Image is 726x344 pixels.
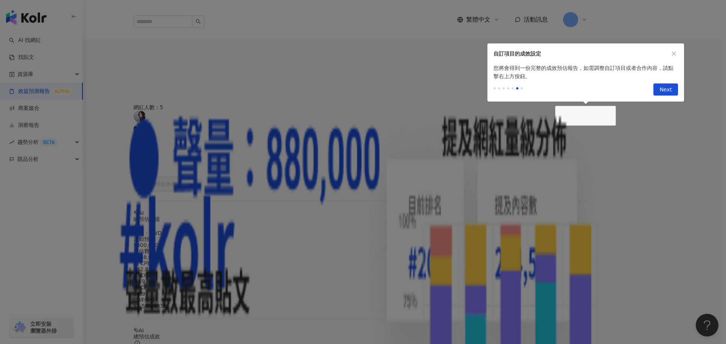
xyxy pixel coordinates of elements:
span: Next [659,84,672,96]
div: 您將會得到一份完整的成效預估報告，如需調整自訂項目或者合作內容，請點擊右上方按鈕。 [487,64,684,80]
button: Next [653,83,678,96]
button: close [670,49,678,58]
span: close [671,51,676,56]
div: 自訂項目的成效設定 [493,49,670,58]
